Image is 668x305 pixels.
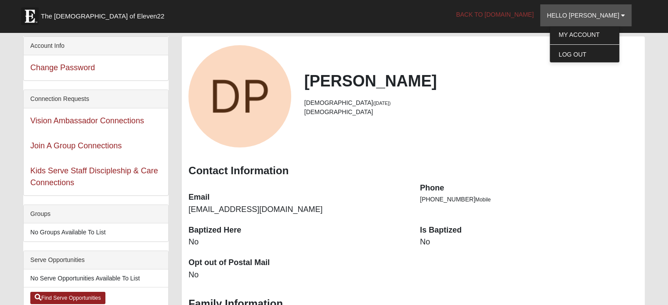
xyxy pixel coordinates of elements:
a: Find Serve Opportunities [30,292,105,304]
span: Mobile [475,197,491,203]
dt: Phone [420,183,638,194]
a: My Account [550,29,619,40]
dd: [EMAIL_ADDRESS][DOMAIN_NAME] [188,204,407,215]
img: Eleven22 logo [21,7,39,25]
span: Hello [PERSON_NAME] [547,12,619,19]
span: The [DEMOGRAPHIC_DATA] of Eleven22 [41,12,164,21]
h3: Contact Information [188,165,638,177]
li: No Groups Available To List [24,223,168,241]
div: Account Info [24,37,168,55]
a: Change Password [30,63,95,72]
dt: Is Baptized [420,225,638,236]
dd: No [420,237,638,248]
li: [DEMOGRAPHIC_DATA] [304,108,638,117]
div: Connection Requests [24,90,168,108]
li: [PHONE_NUMBER] [420,195,638,204]
a: Hello [PERSON_NAME] [540,4,632,26]
dt: Email [188,192,407,203]
div: Serve Opportunities [24,251,168,269]
a: View Fullsize Photo [188,45,291,147]
a: Kids Serve Staff Discipleship & Care Connections [30,166,158,187]
dd: No [188,269,407,281]
a: Join A Group Connections [30,141,122,150]
li: [DEMOGRAPHIC_DATA] [304,98,638,108]
div: Groups [24,205,168,223]
dt: Baptized Here [188,225,407,236]
h2: [PERSON_NAME] [304,72,638,90]
li: No Serve Opportunities Available To List [24,269,168,287]
dd: No [188,237,407,248]
a: Log Out [550,49,619,60]
dt: Opt out of Postal Mail [188,257,407,269]
a: The [DEMOGRAPHIC_DATA] of Eleven22 [17,3,192,25]
a: Vision Ambassador Connections [30,116,144,125]
a: Back to [DOMAIN_NAME] [449,4,540,25]
small: ([DATE]) [373,100,390,106]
